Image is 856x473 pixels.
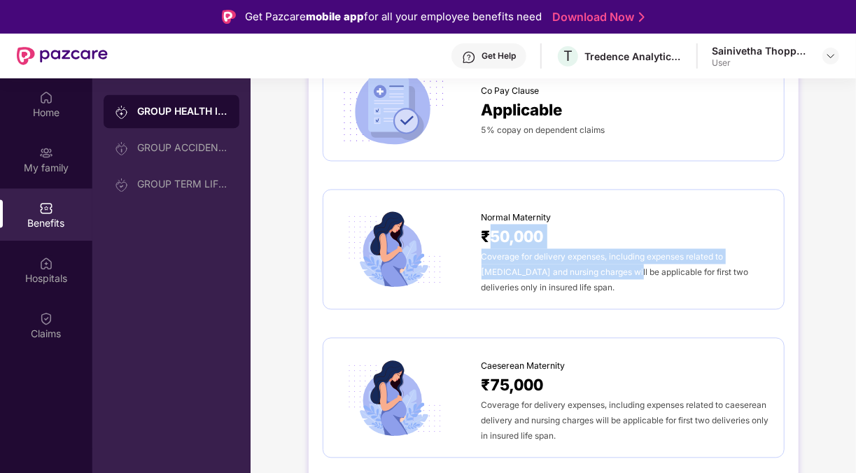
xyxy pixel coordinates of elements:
[482,125,605,136] span: 5% copay on dependent claims
[482,98,563,122] span: Applicable
[482,373,544,397] span: ₹75,000
[39,202,53,216] img: svg+xml;base64,PHN2ZyBpZD0iQmVuZWZpdHMiIHhtbG5zPSJodHRwOi8vd3d3LnczLm9yZy8yMDAwL3N2ZyIgd2lkdGg9Ij...
[825,50,836,62] img: svg+xml;base64,PHN2ZyBpZD0iRHJvcGRvd24tMzJ4MzIiIHhtbG5zPSJodHRwOi8vd3d3LnczLm9yZy8yMDAwL3N2ZyIgd2...
[39,146,53,160] img: svg+xml;base64,PHN2ZyB3aWR0aD0iMjAiIGhlaWdodD0iMjAiIHZpZXdCb3g9IjAgMCAyMCAyMCIgZmlsbD0ibm9uZSIgeG...
[39,312,53,326] img: svg+xml;base64,PHN2ZyBpZD0iQ2xhaW0iIHhtbG5zPSJodHRwOi8vd3d3LnczLm9yZy8yMDAwL3N2ZyIgd2lkdGg9IjIwIi...
[137,105,228,119] div: GROUP HEALTH INSURANCE
[115,178,129,192] img: svg+xml;base64,PHN2ZyB3aWR0aD0iMjAiIGhlaWdodD0iMjAiIHZpZXdCb3g9IjAgMCAyMCAyMCIgZmlsbD0ibm9uZSIgeG...
[712,44,810,57] div: Sainivetha Thoppe [PERSON_NAME]
[482,85,540,98] span: Co Pay Clause
[563,48,573,64] span: T
[712,57,810,69] div: User
[584,50,682,63] div: Tredence Analytics Solutions Private Limited
[337,360,449,437] img: icon
[115,142,129,156] img: svg+xml;base64,PHN2ZyB3aWR0aD0iMjAiIGhlaWdodD0iMjAiIHZpZXdCb3g9IjAgMCAyMCAyMCIgZmlsbD0ibm9uZSIgeG...
[307,10,365,23] strong: mobile app
[482,50,516,62] div: Get Help
[337,69,449,147] img: icon
[17,47,108,65] img: New Pazcare Logo
[553,10,640,24] a: Download Now
[337,211,449,288] img: icon
[115,106,129,120] img: svg+xml;base64,PHN2ZyB3aWR0aD0iMjAiIGhlaWdodD0iMjAiIHZpZXdCb3g9IjAgMCAyMCAyMCIgZmlsbD0ibm9uZSIgeG...
[137,179,228,190] div: GROUP TERM LIFE INSURANCE
[222,10,236,24] img: Logo
[462,50,476,64] img: svg+xml;base64,PHN2ZyBpZD0iSGVscC0zMngzMiIgeG1sbnM9Imh0dHA6Ly93d3cudzMub3JnLzIwMDAvc3ZnIiB3aWR0aD...
[482,252,749,293] span: Coverage for delivery expenses, including expenses related to [MEDICAL_DATA] and nursing charges ...
[39,257,53,271] img: svg+xml;base64,PHN2ZyBpZD0iSG9zcGl0YWxzIiB4bWxucz0iaHR0cDovL3d3dy53My5vcmcvMjAwMC9zdmciIHdpZHRoPS...
[39,91,53,105] img: svg+xml;base64,PHN2ZyBpZD0iSG9tZSIgeG1sbnM9Imh0dHA6Ly93d3cudzMub3JnLzIwMDAvc3ZnIiB3aWR0aD0iMjAiIG...
[482,360,566,373] span: Caeserean Maternity
[137,143,228,154] div: GROUP ACCIDENTAL INSURANCE
[246,8,542,25] div: Get Pazcare for all your employee benefits need
[639,10,645,24] img: Stroke
[482,211,552,225] span: Normal Maternity
[482,225,544,249] span: ₹50,000
[482,400,769,442] span: Coverage for delivery expenses, including expenses related to caeserean delivery and nursing char...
